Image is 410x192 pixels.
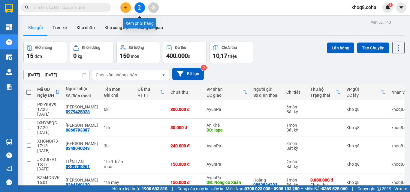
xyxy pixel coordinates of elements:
[286,109,304,114] div: Bất kỳ
[207,107,247,112] div: AyunPa
[286,128,304,132] div: Bất kỳ
[310,93,336,98] div: Trạng thái
[304,185,348,192] span: Miền Bắc
[170,180,200,185] div: 150.000 đ
[37,107,60,117] div: 17:28 [DATE]
[66,105,98,109] div: Văn Dung
[66,146,90,151] div: 0348040243
[286,178,304,182] div: 1 món
[23,42,67,63] button: Đơn hàng15đơn
[307,84,343,100] th: Toggle SortBy
[66,93,98,98] div: Số điện thoại
[177,185,224,192] span: Cung cấp máy in - giấy in:
[352,185,353,192] span: |
[207,123,247,128] div: An Khê
[35,54,42,59] span: đơn
[203,84,250,100] th: Toggle SortBy
[66,123,98,128] div: MINH TRUNG
[66,128,90,132] div: 0866793387
[134,2,145,13] button: file-add
[346,107,385,112] div: Kho q8
[37,180,60,190] div: 16:01 [DATE]
[161,72,166,77] svg: open
[371,19,391,25] div: ver 1.8.143
[100,20,133,35] button: Kho công nợ
[172,185,173,192] span: |
[112,185,167,192] span: Hỗ trợ kỹ thuật:
[137,87,160,92] div: Đã thu
[5,4,13,13] img: logo-vxr
[78,54,82,59] span: kg
[104,125,131,130] div: 1th
[286,123,304,128] div: 1 món
[346,143,385,148] div: Kho q8
[37,120,60,125] div: IXHY6EQC
[253,87,280,92] div: Người gửi
[66,178,98,182] div: Trần thị Gái
[104,93,131,98] div: Ghi chú
[327,43,354,53] button: Lên hàng
[388,3,393,7] sup: 1
[34,84,63,100] th: Toggle SortBy
[253,182,277,187] div: 0853884333
[37,87,55,92] div: Mã GD
[96,72,137,78] div: Chọn văn phòng nhận
[207,180,247,190] div: DĐ: Nông cơ Xuân Bắc Iapa
[207,162,247,167] div: AyunPa
[357,43,389,53] button: Tạo Chuyến
[66,141,98,146] div: chị ly
[286,90,304,95] div: Chi tiết
[35,46,52,50] div: Đơn hàng
[6,179,12,185] span: message
[6,54,12,60] img: warehouse-icon
[175,46,186,50] div: Đã thu
[207,93,243,98] div: ĐC giao
[207,128,247,132] div: DĐ: Iapa
[389,3,391,7] span: 1
[131,54,139,59] span: món
[128,46,144,50] div: Số lượng
[399,5,404,10] span: caret-down
[37,175,60,180] div: BZM4GNVK
[396,2,406,13] button: caret-down
[170,162,200,167] div: 150.000 đ
[286,146,304,151] div: Bất kỳ
[346,93,381,98] div: ĐC lấy
[253,93,280,98] div: Số điện thoại
[66,109,90,114] div: 0979425323
[207,87,243,92] div: VP nhận
[301,188,303,190] span: ⚪️
[66,86,98,91] div: Người nhận
[6,69,12,75] img: warehouse-icon
[37,143,60,153] div: 17:18 [DATE]
[346,162,385,167] div: Kho q8
[286,141,304,146] div: 3 món
[137,5,142,10] span: file-add
[151,5,155,10] span: aim
[245,186,300,191] strong: 0708 023 035 - 0935 103 250
[120,2,131,13] button: plus
[343,84,388,100] th: Toggle SortBy
[322,186,348,191] strong: 0369 525 060
[210,42,253,63] button: Chưa thu10,17 triệu
[120,52,130,59] span: 150
[222,46,237,50] div: Chưa thu
[116,42,160,63] button: Số lượng150món
[163,42,207,63] button: Đã thu400.000đ
[170,125,200,130] div: 80.000 đ
[66,164,90,169] div: 0909700961
[188,54,190,59] span: đ
[6,39,12,45] img: warehouse-icon
[123,18,156,28] div: Xem phơi hàng
[226,185,300,192] span: Miền Nam
[166,52,188,59] span: 400.000
[6,152,12,158] span: question-circle
[37,162,60,171] div: 16:17 [DATE]
[310,178,340,187] div: Chưa thu
[66,159,98,164] div: LIÊN LAN
[24,70,89,80] input: Select a date range.
[6,84,12,90] img: solution-icon
[148,2,159,13] button: aim
[70,42,113,63] button: Khối lượng0kg
[172,68,204,80] button: Bộ lọc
